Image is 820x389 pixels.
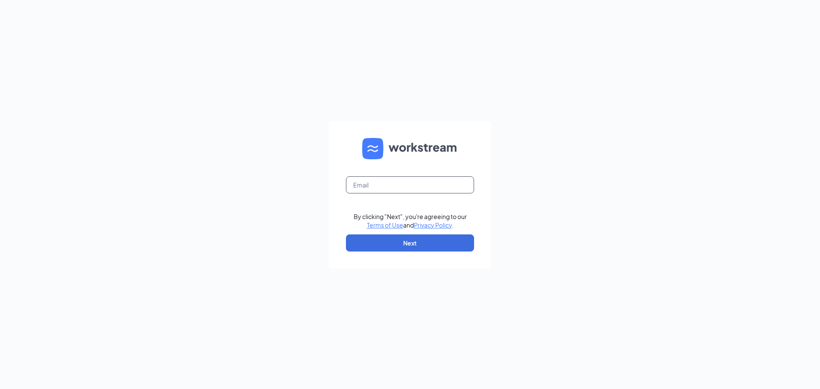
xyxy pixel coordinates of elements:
[367,221,403,229] a: Terms of Use
[414,221,452,229] a: Privacy Policy
[362,138,458,159] img: WS logo and Workstream text
[346,176,474,193] input: Email
[346,234,474,252] button: Next
[354,212,467,229] div: By clicking "Next", you're agreeing to our and .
